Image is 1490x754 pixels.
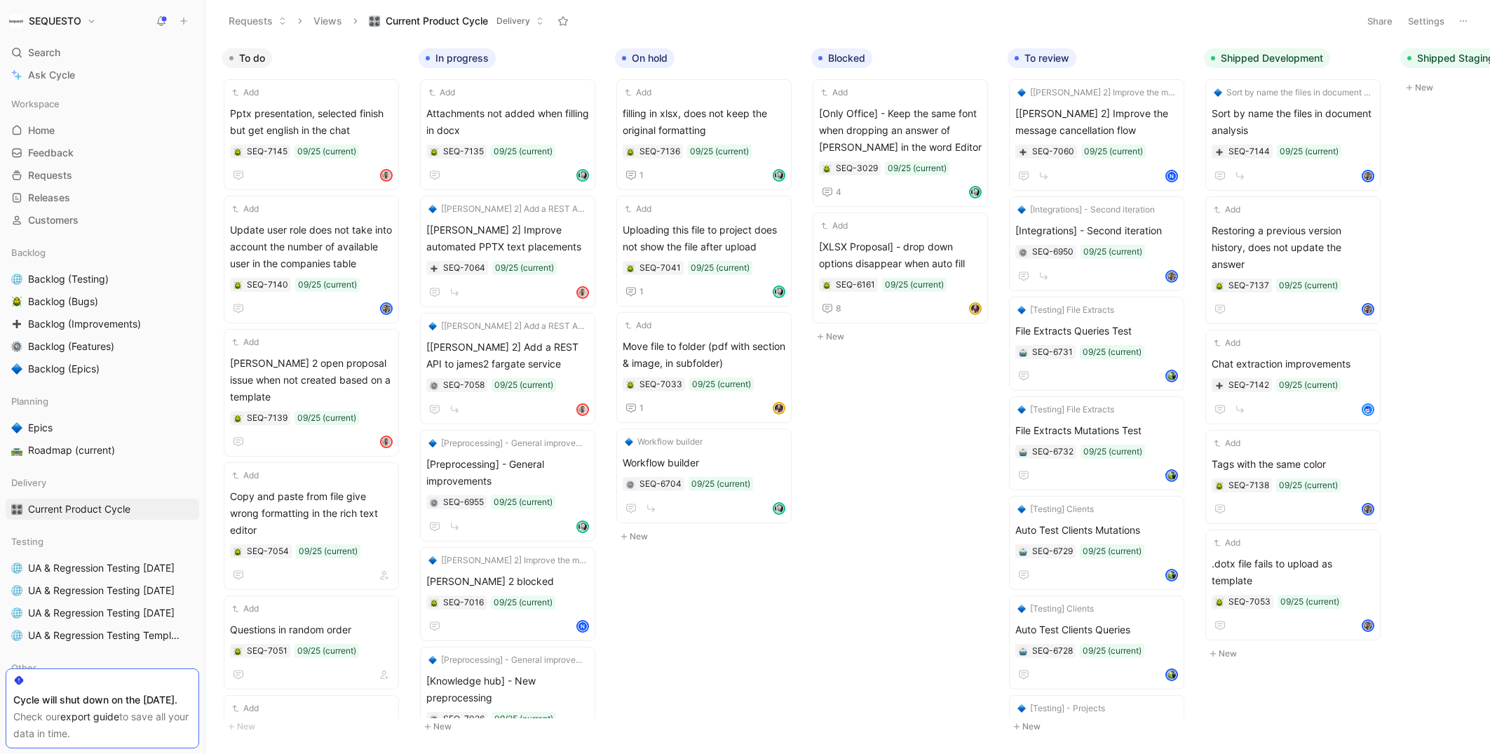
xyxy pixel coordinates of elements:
div: 🪲 [429,147,439,156]
img: avatar [1167,271,1177,281]
span: Planning [11,394,48,408]
img: 🪲 [626,148,635,156]
div: 🪲 [233,280,243,290]
div: SEQ-6950 [1032,245,1074,259]
a: AddRestoring a previous version history, does not update the answer09/25 (current)avatar [1205,196,1381,324]
button: Share [1361,11,1399,31]
button: Add [230,86,261,100]
h1: SEQUESTO [29,15,81,27]
button: New [811,328,996,345]
button: 🪲 [822,280,832,290]
div: Planning [6,391,199,412]
span: [Integrations] - Second iteration [1030,203,1155,217]
img: ⚙️ [626,480,635,489]
img: ⚙️ [1019,248,1027,257]
button: 🔷[[PERSON_NAME] 2] Add a REST API to james2 fargate service [426,202,589,216]
span: Move file to folder (pdf with section & image, in subfolder) [623,338,785,372]
img: 🤖 [1019,448,1027,457]
span: [[PERSON_NAME] 2] Improve the message cancellation flow [1015,105,1178,139]
button: 🔷[Testing] File Extracts [1015,303,1116,317]
button: 🪲 [1214,480,1224,490]
span: Sort by name the files in document analysis [1226,86,1372,100]
img: 🔷 [1017,206,1026,214]
img: ⚙️ [430,382,438,390]
button: 🪲 [625,379,635,389]
img: ⚙️ [430,499,438,507]
img: ➕ [1019,148,1027,156]
img: 🔷 [11,422,22,433]
span: Attachments not added when filling in docx [426,105,589,139]
div: SEQ-7033 [639,377,682,391]
img: 🛣️ [11,445,22,456]
img: 🔷 [1017,88,1026,97]
div: 🪲 [233,147,243,156]
span: Pptx presentation, selected finish but get english in the chat [230,105,393,139]
img: 🔷 [428,322,437,330]
img: 🔷 [428,205,437,213]
span: Restoring a previous version history, does not update the answer [1212,222,1374,273]
img: 🎛️ [369,15,380,27]
div: SEQ-6732 [1032,445,1074,459]
button: Settings [1402,11,1451,31]
img: 🪲 [1215,482,1224,490]
div: 09/25 (current) [885,278,944,292]
button: 🪲 [822,163,832,173]
a: AddPptx presentation, selected finish but get english in the chat09/25 (current)avatar [224,79,399,190]
a: 🔷[Testing] File ExtractsFile Extracts Queries Test09/25 (current)avatar [1009,297,1184,391]
img: 🤖 [1019,349,1027,357]
span: Sort by name the files in document analysis [1212,105,1374,139]
div: 🪲 [233,413,243,423]
span: [Integrations] - Second iteration [1015,222,1178,239]
span: [XLSX Proposal] - drop down options disappear when auto fill [819,238,982,272]
span: Backlog (Testing) [28,272,109,286]
div: Workspace [6,93,199,114]
div: 09/25 (current) [1083,245,1142,259]
span: Chat extraction improvements [1212,356,1374,372]
img: 🪲 [233,281,242,290]
button: On hold [615,48,675,68]
button: Add [426,86,457,100]
button: 4 [819,184,844,201]
img: ➕ [1215,382,1224,390]
a: Add[Only Office] - Keep the same font when dropping an answer of [PERSON_NAME] in the word Editor... [813,79,988,207]
button: 🪲 [8,293,25,310]
span: 8 [836,304,841,313]
a: Home [6,120,199,141]
button: ⚙️ [429,497,439,507]
div: SEQ-7140 [247,278,288,292]
img: 🪲 [11,296,22,307]
span: [[PERSON_NAME] 2] Improve automated PPTX text placements [426,222,589,255]
a: 🎛️Current Product Cycle [6,499,199,520]
img: 🔷 [428,439,437,447]
div: N [1167,171,1177,181]
div: 🪲 [1214,281,1224,290]
button: Add [1212,336,1242,350]
button: 🛣️ [8,442,25,459]
img: 🪲 [626,381,635,389]
div: 09/25 (current) [690,144,749,159]
button: To do [222,48,272,68]
span: Home [28,123,55,137]
span: [Only Office] - Keep the same font when dropping an answer of [PERSON_NAME] in the word Editor [819,105,982,156]
button: 🔷[Integrations] - Second iteration [1015,203,1157,217]
img: avatar [1363,171,1373,181]
a: 🔷[Integrations] - Second iteration[Integrations] - Second iteration09/25 (current)avatar [1009,196,1184,291]
span: filling in xlsx, does not keep the original formatting [623,105,785,139]
img: 🪲 [233,415,242,423]
span: 1 [639,171,644,180]
img: 🔷 [1017,405,1026,414]
span: Current Product Cycle [386,14,488,28]
span: [Preprocessing] - General improvements [426,456,589,490]
button: 🤖 [1018,447,1028,457]
div: 09/25 (current) [691,477,750,491]
button: 🔷[[PERSON_NAME] 2] Improve the message cancellation flow [1015,86,1178,100]
img: 🪲 [430,148,438,156]
button: Requests [222,11,293,32]
img: avatar [774,287,784,297]
img: avatar [1363,405,1373,415]
span: Backlog (Improvements) [28,317,141,331]
button: 🌐 [8,271,25,288]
